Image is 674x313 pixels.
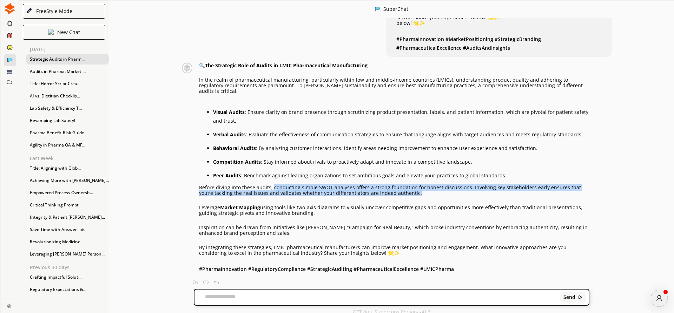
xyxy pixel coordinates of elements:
[396,4,601,20] p: Incorporating these strategies can transform how you position your products and engage with the m...
[563,294,575,300] b: Send
[48,29,54,35] img: Close
[199,205,589,216] p: Leverage using tools like two-axis diagrams to visually uncover competitive gaps and opportunitie...
[178,63,196,73] img: Close
[199,266,454,272] b: # PharmaInnovation #RegulatoryCompliance #StrategicAuditing #PharmaceuticalExcellence #LMICPharma
[396,20,601,26] p: below! 🌟✨
[199,63,589,68] p: 🔍
[7,304,11,308] img: Close
[199,245,589,256] p: By integrating these strategies, LMIC pharmaceutical manufacturers can improve market positioning...
[199,77,589,94] p: In the realm of pharmaceutical manufacturing, particularly within low and middle-income countries...
[26,249,109,259] div: Leveraging [PERSON_NAME] Person...
[213,130,589,139] li: : Evaluate the effectiveness of communication strategies to ensure that language aligns with targ...
[213,131,246,138] strong: Verbal Audits
[57,29,80,35] p: New Chat
[26,103,109,114] div: Lab Safety & Efficiency T...
[1,299,19,311] a: Close
[26,8,32,14] img: Close
[383,6,408,12] div: SuperChat
[26,200,109,210] div: Critical Thinking Prompt
[651,290,668,307] button: atlas-launcher
[26,140,109,150] div: Agility in Pharma QA & MF...
[30,156,109,161] p: Last Week
[26,115,109,126] div: Revamping Lab Safety!
[213,109,245,115] strong: Visual Audits
[205,62,368,69] strong: The Strategic Role of Audits in LMIC Pharmaceutical Manufacturing
[26,175,109,186] div: Achieving More with [PERSON_NAME]...
[26,91,109,101] div: AI vs. Dietitian Checklis...
[26,54,109,64] div: Strategic Audits in Pharm...
[4,3,15,14] img: Close
[213,145,256,151] strong: Behavioral Audits
[30,265,109,270] p: Previous 30 days
[26,212,109,223] div: Integrity & Patient [PERSON_NAME]...
[213,108,589,125] li: : Ensure clarity on brand presence through scrutinizing product presentation, labels, and patient...
[203,280,209,286] img: Favorite
[26,188,109,198] div: Empowered Process Ownersh...
[199,225,589,236] p: Inspiration can be drawn from initiatives like [PERSON_NAME] "Campaign for Real Beauty," which br...
[26,237,109,247] div: Revolutionizing Medicine ...
[26,66,109,77] div: Audits in Pharma: Market ...
[213,158,261,165] strong: Competition Audits
[34,8,72,14] div: FreeStyle Mode
[375,6,380,11] img: Close
[213,144,589,152] li: : By analyzing customer interactions, identify areas needing improvement to enhance user experien...
[396,36,541,51] b: # PharmaInnovation #MarketPositioning #StrategicBranding #PharmaceuticalExcellence #AuditsAndInsi...
[193,280,198,286] img: Copy
[26,284,109,295] div: Regulatory Expectations &...
[199,185,589,196] p: Before diving into these audits, conducting simple SWOT analyses offers a strong foundation for h...
[30,47,109,52] p: [DATE]
[26,163,109,173] div: Title: Aligning with Glob...
[26,79,109,89] div: Title: Horror Script Crea...
[213,172,241,179] strong: Peer Audits
[578,295,583,300] img: Close
[213,157,589,166] li: : Stay informed about rivals to proactively adapt and innovate in a competitive landscape.
[214,280,219,286] img: Save
[220,204,260,211] strong: Market Mapping
[26,128,109,138] div: Pharma Benefit-Risk Guide...
[26,272,109,283] div: Crafting Impactful Soluti...
[213,171,589,180] li: : Benchmark against leading organizations to set ambitious goals and elevate your practices to gl...
[26,224,109,235] div: Save Time with AnswerThis
[651,290,668,307] div: atlas-message-author-avatar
